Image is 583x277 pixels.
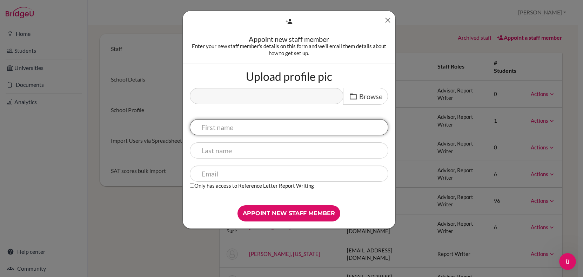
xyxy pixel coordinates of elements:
[190,43,388,57] div: Enter your new staff member's details on this form and we'll email them details about how to get ...
[190,119,388,135] input: First name
[190,166,388,182] input: Email
[190,183,194,188] input: Only has access to Reference Letter Report Writing
[383,16,392,27] button: Close
[190,142,388,159] input: Last name
[190,36,388,43] div: Appoint new staff member
[246,71,332,82] label: Upload profile pic
[190,182,314,189] label: Only has access to Reference Letter Report Writing
[559,253,576,270] iframe: Intercom live chat
[237,205,340,221] input: Appoint new staff member
[359,92,382,101] span: Browse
